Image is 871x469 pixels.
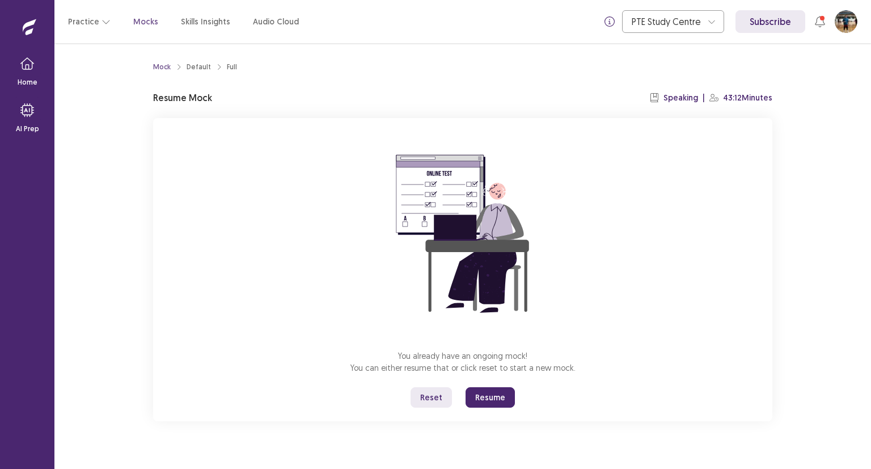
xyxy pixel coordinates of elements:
p: Resume Mock [153,91,212,104]
button: Resume [466,387,515,408]
button: User Profile Image [835,10,857,33]
p: AI Prep [16,124,39,134]
img: attend-mock [361,132,565,336]
div: PTE Study Centre [632,11,702,32]
p: You already have an ongoing mock! You can either resume that or click reset to start a new mock. [350,350,576,374]
a: Mocks [133,16,158,28]
p: | [703,92,705,104]
a: Mock [153,62,171,72]
button: Reset [411,387,452,408]
a: Audio Cloud [253,16,299,28]
button: info [599,11,620,32]
p: 43:12 Minutes [723,92,772,104]
nav: breadcrumb [153,62,237,72]
button: Practice [68,11,111,32]
a: Skills Insights [181,16,230,28]
div: Full [227,62,237,72]
p: Home [18,77,37,87]
p: Speaking [663,92,698,104]
div: Default [187,62,211,72]
a: Subscribe [735,10,805,33]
